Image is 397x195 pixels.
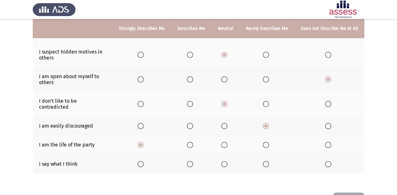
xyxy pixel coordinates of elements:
mat-radio-group: Select an option [263,51,271,57]
td: I say what I think [33,154,113,174]
mat-radio-group: Select an option [187,76,196,82]
mat-radio-group: Select an option [325,142,334,148]
th: Does not Describe Me At All [294,19,364,38]
mat-radio-group: Select an option [325,76,334,82]
mat-radio-group: Select an option [137,100,146,106]
mat-radio-group: Select an option [187,51,196,57]
td: I don't like to be contradicted [33,92,113,116]
mat-radio-group: Select an option [325,51,334,57]
img: Assessment logo of ASSESS Employability - EBI [322,1,364,18]
mat-radio-group: Select an option [187,142,196,148]
mat-radio-group: Select an option [221,76,230,82]
th: Describes Me [171,19,211,38]
mat-radio-group: Select an option [263,142,271,148]
mat-radio-group: Select an option [221,142,230,148]
mat-radio-group: Select an option [137,123,146,129]
th: Rarely Describes Me [240,19,294,38]
mat-radio-group: Select an option [325,161,334,167]
td: I am easily discouraged [33,116,113,135]
img: Assess Talent Management logo [33,1,75,18]
mat-radio-group: Select an option [221,100,230,106]
td: I am open about myself to others [33,67,113,92]
mat-radio-group: Select an option [137,76,146,82]
mat-radio-group: Select an option [325,100,334,106]
td: I suspect hidden motives in others [33,43,113,67]
td: I am the life of the party [33,135,113,155]
mat-radio-group: Select an option [221,123,230,129]
mat-radio-group: Select an option [187,100,196,106]
mat-radio-group: Select an option [263,161,271,167]
mat-radio-group: Select an option [221,51,230,57]
mat-radio-group: Select an option [137,51,146,57]
mat-radio-group: Select an option [187,123,196,129]
mat-radio-group: Select an option [263,100,271,106]
mat-radio-group: Select an option [137,142,146,148]
th: Strongly Describes Me [113,19,171,38]
mat-radio-group: Select an option [325,123,334,129]
mat-radio-group: Select an option [263,76,271,82]
mat-radio-group: Select an option [221,161,230,167]
th: Neutral [211,19,239,38]
mat-radio-group: Select an option [187,161,196,167]
mat-radio-group: Select an option [263,123,271,129]
mat-radio-group: Select an option [137,161,146,167]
